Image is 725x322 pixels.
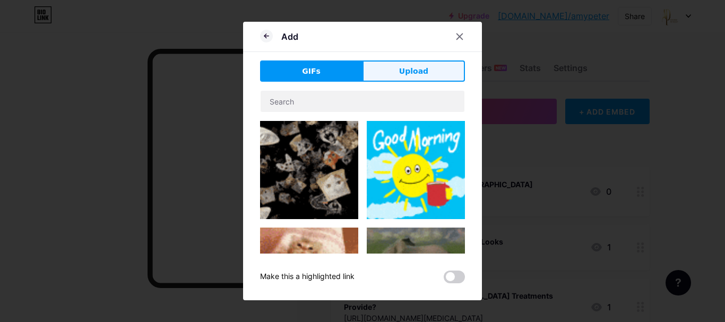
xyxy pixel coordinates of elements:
[260,271,355,283] div: Make this a highlighted link
[260,121,358,219] img: Gihpy
[362,60,465,82] button: Upload
[367,121,465,219] img: Gihpy
[261,91,464,112] input: Search
[281,30,298,43] div: Add
[302,66,321,77] span: GIFs
[260,60,362,82] button: GIFs
[399,66,428,77] span: Upload
[367,228,465,306] img: Gihpy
